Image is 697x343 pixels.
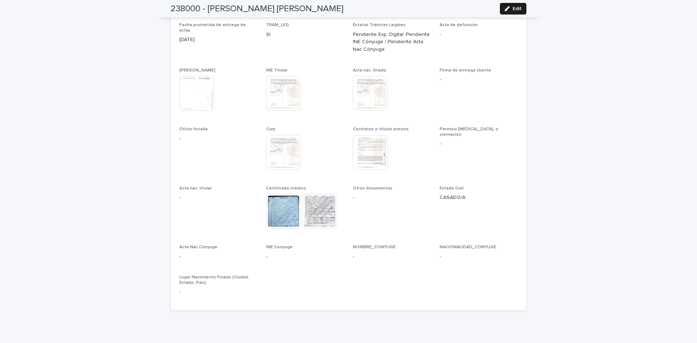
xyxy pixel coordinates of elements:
[440,186,464,191] span: Estado Civil
[513,6,522,11] span: Edit
[179,36,257,44] p: [DATE]
[353,68,386,73] span: Acta nac. finado
[353,245,396,249] span: NOMBRE_CONYUGE
[179,253,257,261] p: -
[179,288,257,296] p: -
[266,31,344,38] p: SI
[179,275,249,285] span: Lugar Nacimiento Finado (Ciudad, Estado, País):
[440,253,518,261] p: -
[179,186,212,191] span: Acta nac. titular
[179,194,257,201] p: -
[266,68,288,73] span: INE Titular
[440,127,498,136] span: Permiso [MEDICAL_DATA]. o cremación
[179,23,246,32] span: Fecha prometida de entrega de actas
[353,253,431,261] p: -
[440,23,478,27] span: Acta de defunción
[179,127,208,131] span: Oficio fiscalía
[353,23,405,27] span: Estatus Trámites Legales
[266,186,306,191] span: Certificado médico
[171,4,343,14] h2: 238000 - [PERSON_NAME] [PERSON_NAME]
[500,3,526,15] button: Edit
[353,194,431,201] p: -
[353,127,409,131] span: Contratos o títulos previos
[353,186,392,191] span: Otros documentos
[440,245,496,249] span: NACIONALIDAD_CONYUGE
[179,135,257,143] p: -
[179,245,217,249] span: Acta Nac Conyuge
[440,194,518,201] p: CASADO/A
[266,127,276,131] span: Curp
[266,245,293,249] span: INE Conyuge
[266,23,289,27] span: TRAM_LEG
[440,140,518,148] p: -
[440,68,491,73] span: Firma de entrega cliente
[353,31,431,53] p: Pendiente Exp. Digital: Pendiente INE Cónyuge / Pendiente Acta Nac Cónyuge
[440,76,518,83] p: -
[266,253,344,261] p: -
[440,31,518,38] p: -
[179,68,215,73] span: [PERSON_NAME]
